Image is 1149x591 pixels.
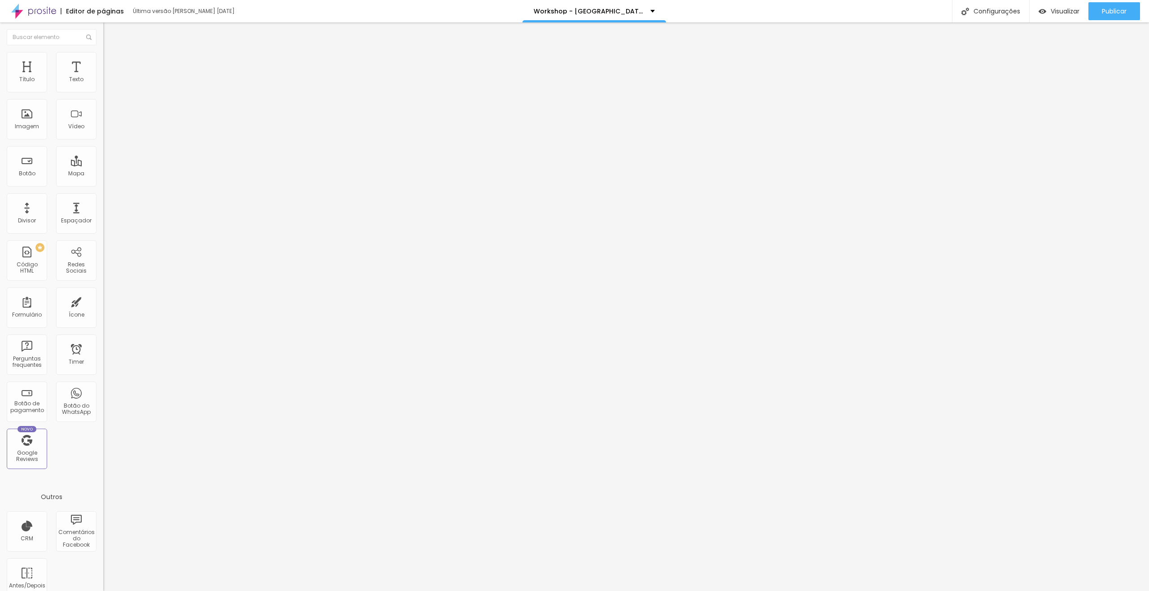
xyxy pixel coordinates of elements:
div: Imagem [15,123,39,130]
div: Formulário [12,312,42,318]
div: Perguntas frequentes [9,356,44,369]
span: Publicar [1102,8,1127,15]
input: Buscar elemento [7,29,96,45]
div: CRM [21,535,33,542]
div: Texto [69,76,83,83]
div: Ícone [69,312,84,318]
div: Última versão [PERSON_NAME] [DATE] [133,9,236,14]
div: Editor de páginas [61,8,124,14]
span: Visualizar [1051,8,1079,15]
div: Botão do WhatsApp [58,403,94,416]
div: Título [19,76,35,83]
div: Google Reviews [9,450,44,463]
iframe: Editor [103,22,1149,591]
div: Mapa [68,170,84,177]
div: Código HTML [9,261,44,274]
img: Icone [86,35,92,40]
button: Publicar [1088,2,1140,20]
div: Espaçador [61,217,92,224]
img: Icone [961,8,969,15]
div: Botão [19,170,35,177]
div: Novo [18,426,37,432]
img: view-1.svg [1039,8,1046,15]
div: Botão de pagamento [9,400,44,413]
div: Comentários do Facebook [58,529,94,548]
div: Redes Sociais [58,261,94,274]
div: Vídeo [68,123,84,130]
div: Antes/Depois [9,582,44,589]
div: Divisor [18,217,36,224]
button: Visualizar [1030,2,1088,20]
div: Timer [69,359,84,365]
p: Workshop - [GEOGRAPHIC_DATA] [534,8,644,14]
